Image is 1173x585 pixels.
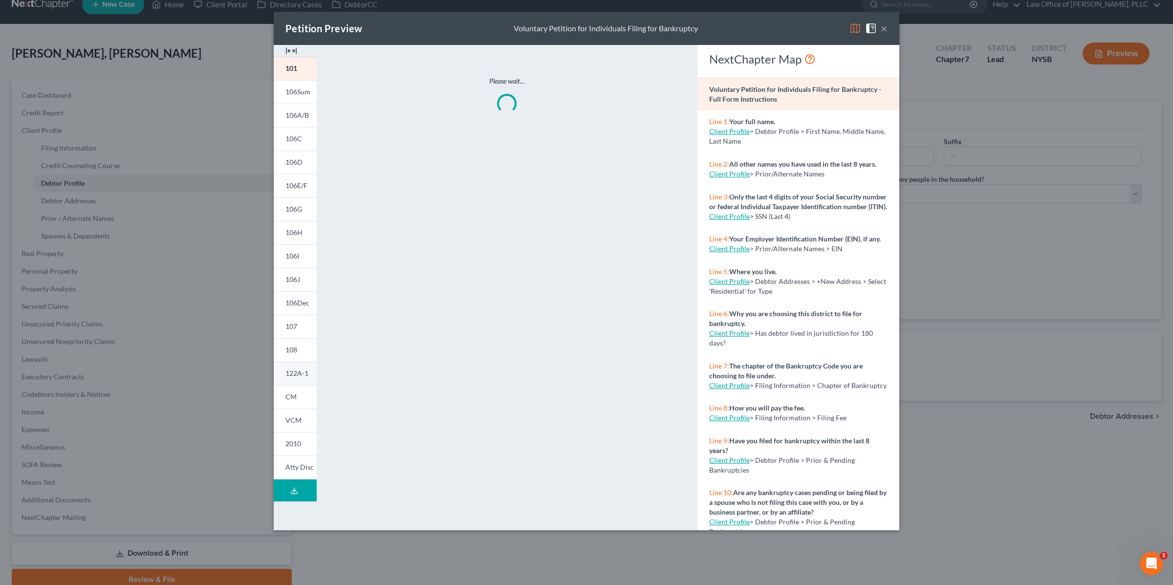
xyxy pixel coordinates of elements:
[274,127,317,151] a: 106C
[729,404,805,412] strong: How you will pay the fee.
[285,416,302,424] span: VCM
[285,64,297,72] span: 101
[865,22,877,34] img: help-close-5ba153eb36485ed6c1ea00a893f15db1cb9b99d6cae46e1a8edb6c62d00a1a76.svg
[274,338,317,362] a: 108
[709,244,750,253] a: Client Profile
[274,244,317,268] a: 106I
[285,275,300,283] span: 106J
[285,463,314,471] span: Atty Disc
[709,436,869,455] strong: Have you filed for bankruptcy within the last 8 years?
[709,518,855,536] span: > Debtor Profile > Prior & Pending Bankruptcies
[274,432,317,455] a: 2010
[729,267,777,276] strong: Where you live.
[750,212,790,220] span: > SSN (Last 4)
[274,409,317,432] a: VCM
[285,111,309,119] span: 106A/B
[750,413,847,422] span: > Filing Information > Filing Fee
[1160,552,1168,560] span: 1
[709,193,887,211] strong: Only the last 4 digits of your Social Security number or federal Individual Taxpayer Identificati...
[709,160,729,168] span: Line 2:
[709,488,887,516] strong: Are any bankruptcy cases pending or being filed by a spouse who is not filing this case with you,...
[709,277,750,285] a: Client Profile
[274,104,317,127] a: 106A/B
[274,455,317,479] a: Atty Disc
[709,51,888,67] div: NextChapter Map
[709,212,750,220] a: Client Profile
[709,309,862,327] strong: Why you are choosing this district to file for bankruptcy.
[709,381,750,390] a: Client Profile
[709,329,750,337] a: Client Profile
[274,80,317,104] a: 106Sum
[709,267,729,276] span: Line 5:
[285,322,297,330] span: 107
[285,392,297,401] span: CM
[709,362,729,370] span: Line 7:
[709,329,873,347] span: > Has debtor lived in jurisdiction for 180 days?
[274,315,317,338] a: 107
[709,413,750,422] a: Client Profile
[1140,552,1163,575] iframe: Intercom live chat
[709,117,729,126] span: Line 1:
[709,127,885,145] span: > Debtor Profile > First Name, Middle Name, Last Name
[750,244,843,253] span: > Prior/Alternate Names > EIN
[709,309,729,318] span: Line 6:
[274,268,317,291] a: 106J
[274,385,317,409] a: CM
[750,381,887,390] span: > Filing Information > Chapter of Bankruptcy
[274,291,317,315] a: 106Dec
[285,439,301,448] span: 2010
[709,488,733,497] span: Line 10:
[285,87,310,96] span: 106Sum
[709,235,729,243] span: Line 4:
[709,404,729,412] span: Line 8:
[285,346,297,354] span: 108
[285,134,302,143] span: 106C
[514,23,698,34] div: Voluntary Petition for Individuals Filing for Bankruptcy
[274,362,317,385] a: 122A-1
[709,277,886,295] span: > Debtor Addresses > +New Address > Select 'Residential' for Type
[274,174,317,197] a: 106E/F
[285,205,302,213] span: 106G
[274,57,317,80] a: 101
[709,193,729,201] span: Line 3:
[709,85,881,103] strong: Voluntary Petition for Individuals Filing for Bankruptcy - Full Form Instructions
[881,22,888,34] button: ×
[285,181,307,190] span: 106E/F
[285,252,299,260] span: 106I
[729,235,881,243] strong: Your Employer Identification Number (EIN), if any.
[729,160,876,168] strong: All other names you have used in the last 8 years.
[750,170,825,178] span: > Prior/Alternate Names
[285,369,308,377] span: 122A-1
[709,518,750,526] a: Client Profile
[285,299,309,307] span: 106Dec
[729,117,775,126] strong: Your full name.
[849,22,861,34] img: map-eea8200ae884c6f1103ae1953ef3d486a96c86aabb227e865a55264e3737af1f.svg
[285,45,297,57] img: expand-e0f6d898513216a626fdd78e52531dac95497ffd26381d4c15ee2fc46db09dca.svg
[709,456,750,464] a: Client Profile
[285,22,362,35] div: Petition Preview
[274,197,317,221] a: 106G
[709,127,750,135] a: Client Profile
[285,158,303,166] span: 106D
[709,436,729,445] span: Line 9:
[274,221,317,244] a: 106H
[709,170,750,178] a: Client Profile
[709,362,863,380] strong: The chapter of the Bankruptcy Code you are choosing to file under.
[285,228,303,237] span: 106H
[274,151,317,174] a: 106D
[709,456,855,474] span: > Debtor Profile > Prior & Pending Bankruptcies
[358,76,656,86] p: Please wait...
